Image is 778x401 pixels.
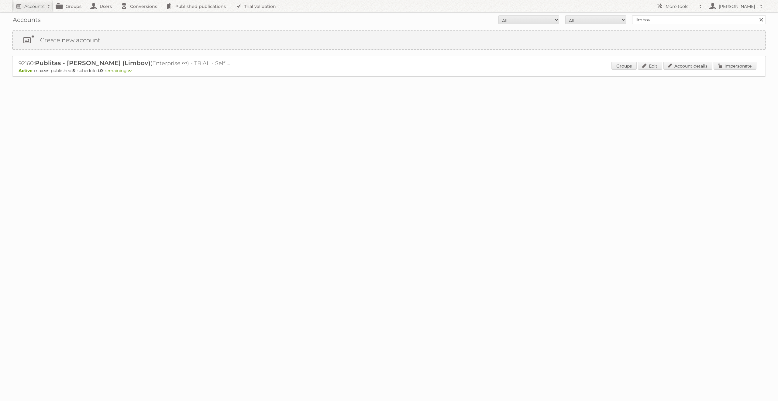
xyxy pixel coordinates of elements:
[128,68,132,73] strong: ∞
[717,3,757,9] h2: [PERSON_NAME]
[611,62,637,70] a: Groups
[24,3,44,9] h2: Accounts
[19,59,231,67] h2: 92160: (Enterprise ∞) - TRIAL - Self Service
[35,59,150,67] span: Publitas - [PERSON_NAME] (Limbov)
[44,68,48,73] strong: ∞
[72,68,75,73] strong: 5
[13,31,765,49] a: Create new account
[714,62,756,70] a: Impersonate
[19,68,34,73] span: Active
[105,68,132,73] span: remaining:
[638,62,662,70] a: Edit
[666,3,696,9] h2: More tools
[100,68,103,73] strong: 0
[19,68,759,73] p: max: - published: - scheduled: -
[663,62,712,70] a: Account details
